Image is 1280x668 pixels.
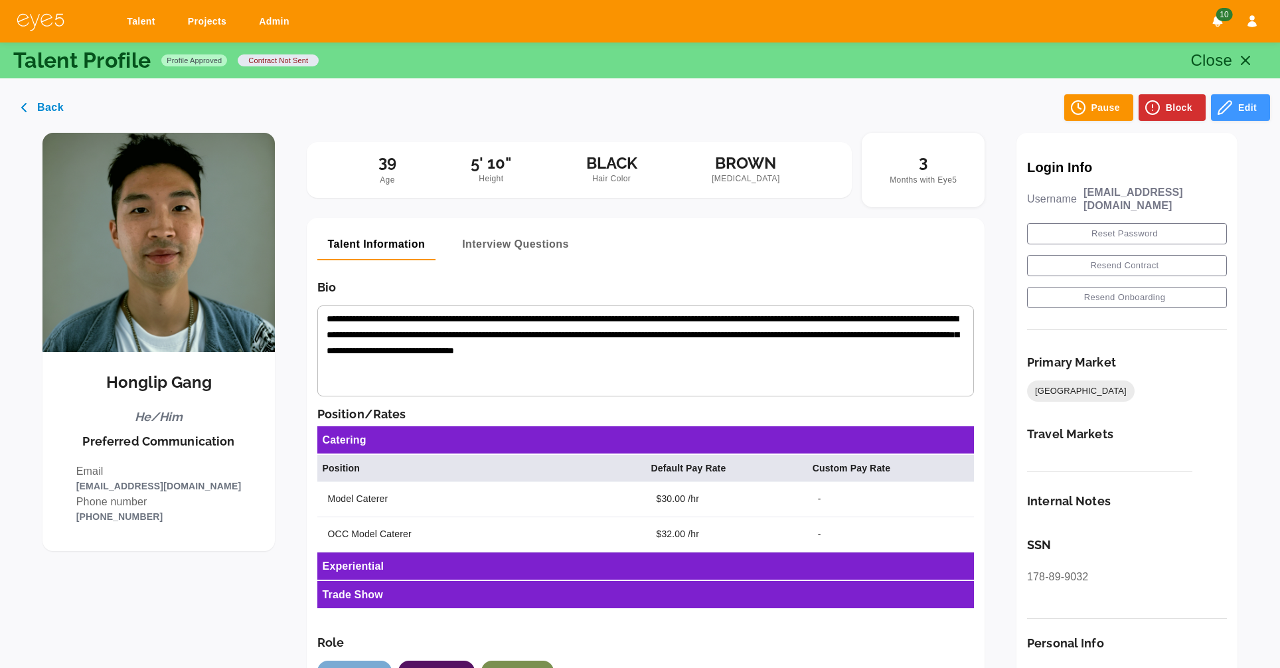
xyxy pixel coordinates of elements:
[1027,569,1227,585] p: 178-89-9032
[317,481,646,517] td: Model Caterer
[890,153,957,172] h5: 3
[76,463,241,479] p: Email
[1216,8,1232,21] span: 10
[1027,538,1227,552] h6: SSN
[586,154,637,173] h5: BLACK
[1027,159,1227,175] p: Login Info
[712,173,780,186] span: [MEDICAL_DATA]
[317,228,436,260] button: Talent Information
[471,173,511,186] span: Height
[1064,94,1133,121] button: Pause
[317,407,975,422] h6: Position/Rates
[1027,384,1135,398] span: [GEOGRAPHIC_DATA]
[378,153,396,172] h5: 39
[118,9,169,34] a: Talent
[807,517,975,552] td: -
[451,228,580,260] button: Interview Questions
[1027,193,1077,206] p: Username
[1191,48,1233,72] p: Close
[179,9,240,34] a: Projects
[76,494,241,510] p: Phone number
[1027,223,1227,244] button: Reset Password
[1027,287,1227,308] button: Resend Onboarding
[10,94,77,121] button: Back
[135,410,183,424] h6: He/Him
[323,432,366,448] h6: Catering
[76,479,241,494] p: [EMAIL_ADDRESS][DOMAIN_NAME]
[106,373,212,392] h5: Honglip Gang
[317,455,646,482] th: Position
[1211,94,1270,121] button: Edit
[323,558,384,574] h6: Experiential
[1027,255,1227,276] button: Resend Contract
[1083,186,1227,212] p: [EMAIL_ADDRESS][DOMAIN_NAME]
[13,50,151,71] p: Talent Profile
[1206,9,1230,33] button: Notifications
[1027,494,1227,509] h6: Internal Notes
[317,635,975,650] h6: Role
[890,175,957,185] span: Months with Eye5
[317,280,975,295] h6: Bio
[586,173,637,186] span: Hair Color
[380,175,395,185] span: Age
[645,455,807,482] th: Default Pay Rate
[712,154,780,173] h5: BROWN
[1027,636,1227,651] h6: Personal Info
[1027,427,1113,442] h6: Travel Markets
[1139,94,1206,121] button: Block
[807,481,975,517] td: -
[250,9,303,34] a: Admin
[82,434,234,449] h6: Preferred Communication
[1182,44,1267,76] button: Close
[243,55,313,66] span: contract not sent
[42,133,275,352] img: Honglip Gang
[76,510,241,525] p: [PHONE_NUMBER]
[471,154,511,173] h5: 5' 10"
[807,455,975,482] th: Custom Pay Rate
[645,517,807,552] td: $32.00 /hr
[161,55,227,66] span: Profile Approved
[645,481,807,517] td: $30.00 /hr
[16,12,65,31] img: eye5
[317,517,646,552] td: OCC Model Caterer
[1027,355,1116,370] h6: Primary Market
[323,586,383,603] h6: Trade Show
